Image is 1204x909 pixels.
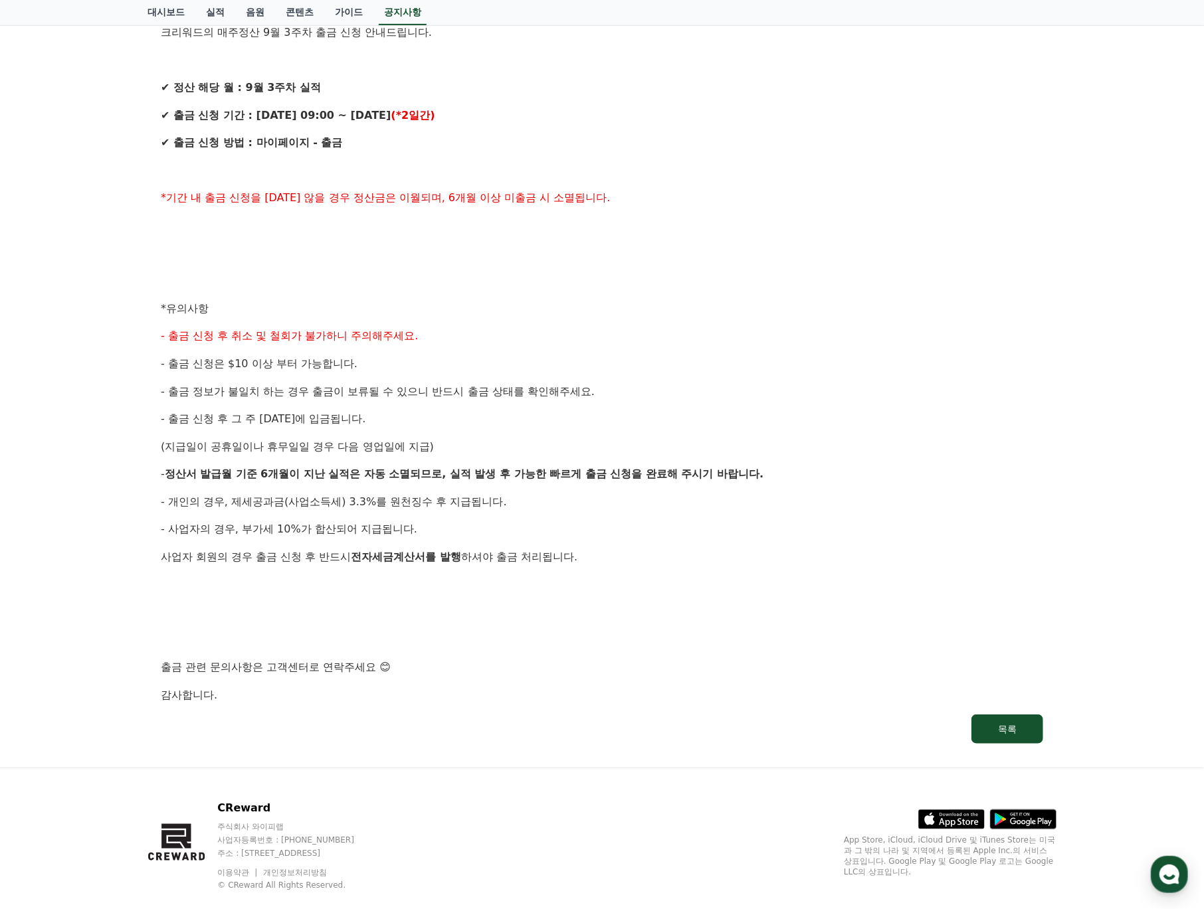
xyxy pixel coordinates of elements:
[263,868,327,877] a: 개인정보처리방침
[161,302,209,315] span: *유의사항
[217,868,259,877] a: 이용약관
[161,109,391,122] strong: ✔ 출금 신청 기간 : [DATE] 09:00 ~ [DATE]
[971,714,1043,744] button: 목록
[205,441,221,452] span: 설정
[161,357,357,370] span: - 출금 신청은 $10 이상 부터 가능합니다.
[161,523,417,535] span: - 사업자의 경우, 부가세 10%가 합산되어 지급됩니다.
[161,81,321,94] strong: ✔ 정산 해당 월 : 9월 3주차 실적
[217,821,379,832] p: 주식회사 와이피랩
[217,835,379,845] p: 사업자등록번호 : [PHONE_NUMBER]
[351,550,462,563] strong: 전자세금계산서를 발행
[88,421,171,454] a: 대화
[161,329,419,342] span: - 출금 신청 후 취소 및 철회가 불가하니 주의해주세요.
[217,848,379,859] p: 주소 : [STREET_ADDRESS]
[4,421,88,454] a: 홈
[161,714,1043,744] a: 목록
[844,835,1056,877] p: App Store, iCloud, iCloud Drive 및 iTunes Store는 미국과 그 밖의 나라 및 지역에서 등록된 Apple Inc.의 서비스 상표입니다. Goo...
[171,421,255,454] a: 설정
[998,722,1017,736] div: 목록
[161,550,351,563] span: 사업자 회원의 경우 출금 신청 후 반드시
[217,880,379,890] p: © CReward All Rights Reserved.
[161,440,434,453] span: (지급일이 공휴일이나 휴무일일 경우 다음 영업일에 지급)
[461,550,577,563] span: 하셔야 출금 처리됩니다.
[122,442,138,452] span: 대화
[161,385,595,398] span: - 출금 정보가 불일치 하는 경우 출금이 보류될 수 있으니 반드시 출금 상태를 확인해주세요.
[161,24,1043,41] p: 크리워드의 매주정산 9월 3주차 출금 신청 안내드립니다.
[161,136,342,149] strong: ✔ 출금 신청 방법 : 마이페이지 - 출금
[217,800,379,816] p: CReward
[161,495,507,508] span: - 개인의 경우, 제세공과금(사업소득세) 3.3%를 원천징수 후 지급됩니다.
[165,467,257,480] strong: 정산서 발급월 기준
[161,191,611,204] span: *기간 내 출금 신청을 [DATE] 않을 경우 정산금은 이월되며, 6개월 이상 미출금 시 소멸됩니다.
[161,689,217,701] span: 감사합니다.
[161,465,1043,483] p: -
[42,441,50,452] span: 홈
[260,467,763,480] strong: 6개월이 지난 실적은 자동 소멸되므로, 실적 발생 후 가능한 빠르게 출금 신청을 완료해 주시기 바랍니다.
[161,412,366,425] span: - 출금 신청 후 그 주 [DATE]에 입금됩니다.
[391,109,435,122] strong: (*2일간)
[161,661,391,673] span: 출금 관련 문의사항은 고객센터로 연락주세요 😊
